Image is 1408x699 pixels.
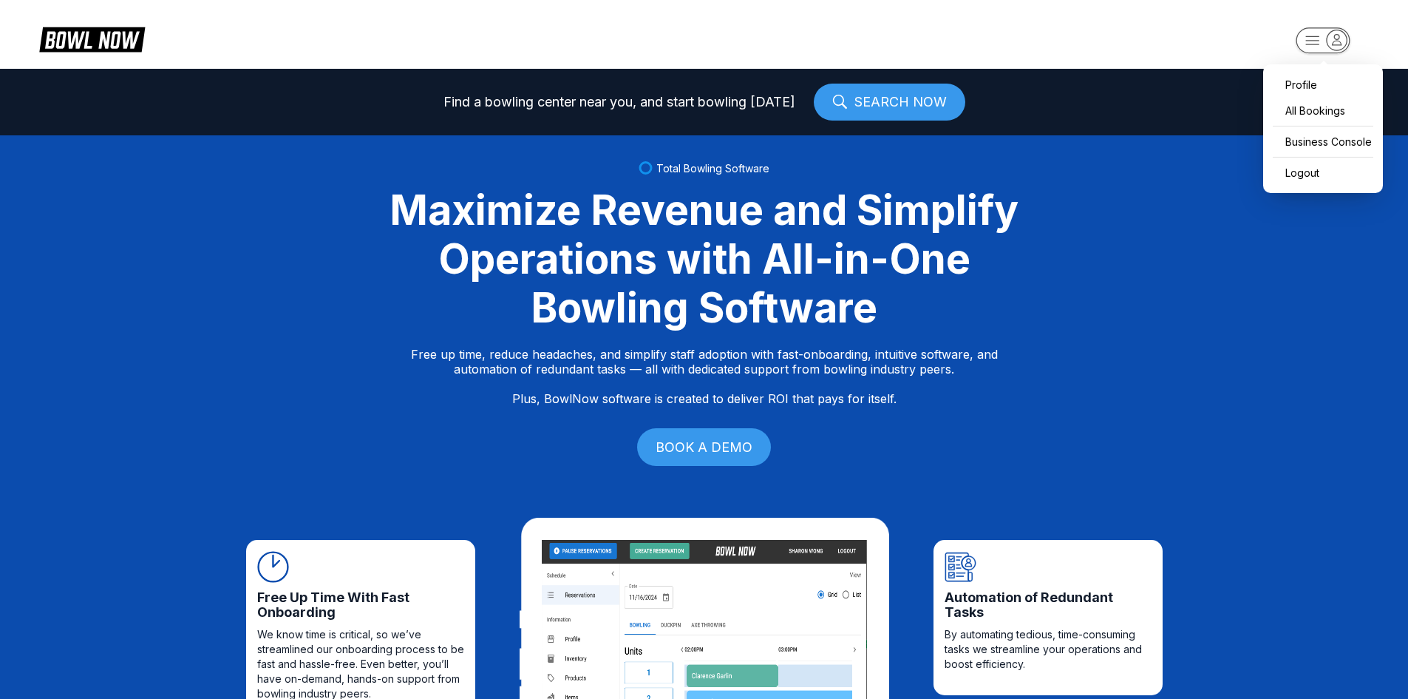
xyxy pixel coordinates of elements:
button: Logout [1271,160,1375,186]
span: By automating tedious, time-consuming tasks we streamline your operations and boost efficiency. [945,627,1152,672]
a: All Bookings [1271,98,1375,124]
a: BOOK A DEMO [637,428,771,466]
a: Profile [1271,72,1375,98]
span: Find a bowling center near you, and start bowling [DATE] [443,95,795,109]
a: Business Console [1271,129,1375,155]
p: Free up time, reduce headaches, and simplify staff adoption with fast-onboarding, intuitive softw... [411,347,998,406]
div: Maximize Revenue and Simplify Operations with All-in-One Bowling Software [372,186,1037,332]
span: Total Bowling Software [656,162,769,175]
a: SEARCH NOW [814,84,965,121]
span: Automation of Redundant Tasks [945,590,1152,620]
span: Free Up Time With Fast Onboarding [257,590,464,620]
